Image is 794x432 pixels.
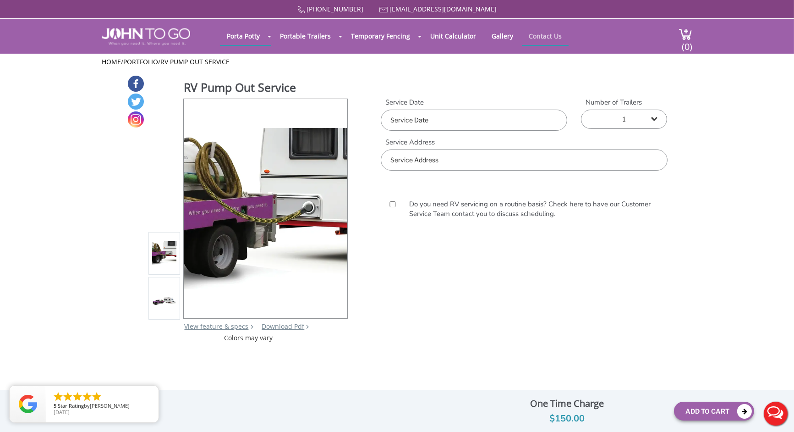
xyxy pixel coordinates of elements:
[123,57,158,66] a: Portfolio
[251,325,253,329] img: right arrow icon
[344,27,417,45] a: Temporary Fencing
[53,391,64,402] li: 
[128,94,144,110] a: Twitter
[152,296,177,305] img: Product
[466,411,667,426] div: $150.00
[273,27,338,45] a: Portable Trailers
[381,110,567,131] input: Service Date
[54,402,56,409] span: 5
[128,111,144,127] a: Instagram
[423,27,483,45] a: Unit Calculator
[90,402,130,409] span: [PERSON_NAME]
[405,199,660,219] label: Do you need RV servicing on a routine basis? Check here to have our Customer Service Team contact...
[681,33,692,53] span: (0)
[262,322,304,331] a: Download Pdf
[58,402,84,409] span: Star Rating
[485,27,520,45] a: Gallery
[679,28,692,40] img: cart a
[381,98,567,107] label: Service Date
[54,409,70,415] span: [DATE]
[62,391,73,402] li: 
[674,402,754,421] button: Add To Cart
[54,403,151,410] span: by
[102,57,121,66] a: Home
[72,391,83,402] li: 
[390,5,497,13] a: [EMAIL_ADDRESS][DOMAIN_NAME]
[306,325,309,329] img: chevron.png
[184,128,348,289] img: Product
[128,76,144,92] a: Facebook
[522,27,569,45] a: Contact Us
[19,395,37,413] img: Review Rating
[581,98,667,107] label: Number of Trailers
[152,241,177,266] img: Product
[466,396,667,411] div: One Time Charge
[381,150,667,171] input: Service Address
[220,27,267,45] a: Porta Potty
[185,322,249,331] a: View feature & specs
[102,28,190,45] img: JOHN to go
[757,395,794,432] button: Live Chat
[381,138,667,147] label: Service Address
[184,79,349,98] h1: RV Pump Out Service
[82,391,93,402] li: 
[148,333,349,343] div: Colors may vary
[160,57,230,66] a: RV Pump Out Service
[379,7,388,13] img: Mail
[102,57,692,66] ul: / /
[91,391,102,402] li: 
[307,5,364,13] a: [PHONE_NUMBER]
[297,6,305,14] img: Call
